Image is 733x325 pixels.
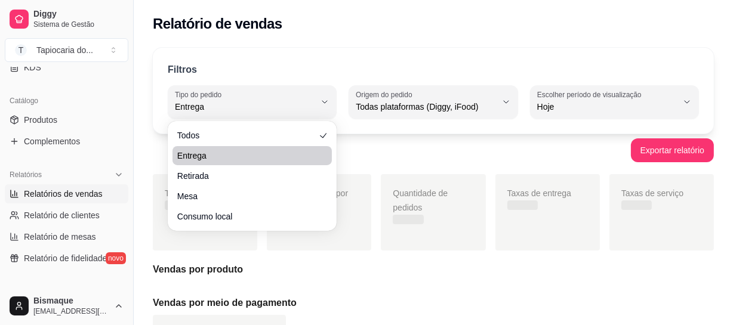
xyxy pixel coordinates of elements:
button: Select a team [5,38,128,62]
label: Tipo do pedido [175,89,226,100]
span: Taxas de entrega [507,188,571,198]
p: Filtros [168,63,197,77]
span: Entrega [177,150,315,162]
span: Todos [177,129,315,141]
span: Relatório de fidelidade [24,252,107,264]
span: Complementos [24,135,80,147]
label: Escolher período de visualização [537,89,645,100]
span: Relatório de clientes [24,209,100,221]
span: Hoje [537,101,677,113]
span: Produtos [24,114,57,126]
span: Retirada [177,170,315,182]
h5: Vendas por produto [153,262,714,277]
div: Catálogo [5,91,128,110]
span: Sistema de Gestão [33,20,124,29]
span: KDS [24,61,41,73]
span: Total vendido [165,188,214,198]
div: Gerenciar [5,282,128,301]
span: Diggy [33,9,124,20]
span: Mesa [177,190,315,202]
span: Taxas de serviço [621,188,683,198]
span: Relatório de mesas [24,231,96,243]
span: Bismaque [33,296,109,307]
h2: Relatório de vendas [153,14,282,33]
span: Todas plataformas (Diggy, iFood) [356,101,496,113]
span: Relatórios de vendas [24,188,103,200]
h5: Vendas por meio de pagamento [153,296,714,310]
span: Relatórios [10,170,42,179]
label: Origem do pedido [356,89,416,100]
span: Consumo local [177,211,315,222]
span: Entrega [175,101,315,113]
span: [EMAIL_ADDRESS][DOMAIN_NAME] [33,307,109,316]
button: Exportar relatório [631,138,714,162]
div: Tapiocaria do ... [36,44,93,56]
span: T [15,44,27,56]
span: Quantidade de pedidos [393,188,448,212]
